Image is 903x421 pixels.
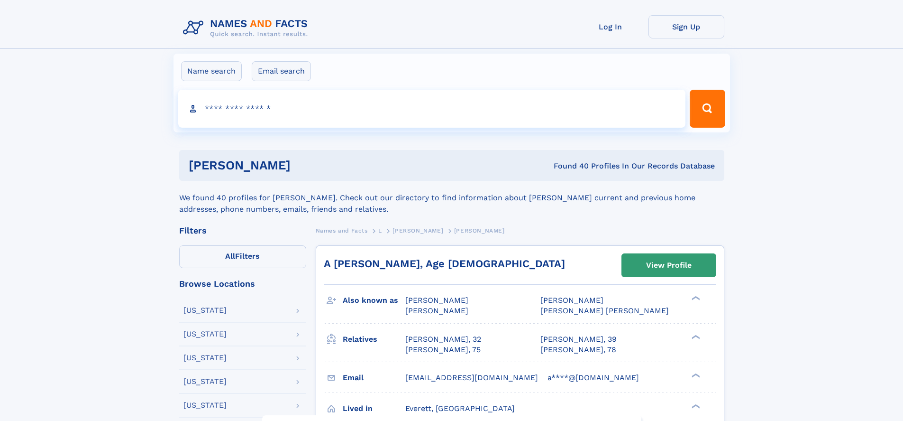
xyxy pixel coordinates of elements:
a: Log In [573,15,648,38]
span: [EMAIL_ADDRESS][DOMAIN_NAME] [405,373,538,382]
div: View Profile [646,254,692,276]
a: Names and Facts [316,225,368,236]
span: [PERSON_NAME] [392,227,443,234]
div: We found 40 profiles for [PERSON_NAME]. Check out our directory to find information about [PERSON... [179,181,724,215]
span: All [225,252,235,261]
a: L [378,225,382,236]
a: [PERSON_NAME], 39 [540,334,617,345]
a: [PERSON_NAME], 32 [405,334,481,345]
div: [US_STATE] [183,354,227,362]
label: Name search [181,61,242,81]
label: Email search [252,61,311,81]
span: [PERSON_NAME] [540,296,603,305]
h1: [PERSON_NAME] [189,159,422,171]
span: [PERSON_NAME] [405,306,468,315]
div: ❯ [689,295,701,301]
div: [US_STATE] [183,378,227,385]
span: [PERSON_NAME] [PERSON_NAME] [540,306,669,315]
span: [PERSON_NAME] [454,227,505,234]
a: A [PERSON_NAME], Age [DEMOGRAPHIC_DATA] [324,258,565,270]
a: [PERSON_NAME] [392,225,443,236]
div: ❯ [689,334,701,340]
h3: Also known as [343,292,405,309]
a: [PERSON_NAME], 78 [540,345,616,355]
a: View Profile [622,254,716,277]
img: Logo Names and Facts [179,15,316,41]
button: Search Button [690,90,725,128]
h3: Relatives [343,331,405,347]
div: [US_STATE] [183,402,227,409]
div: [US_STATE] [183,307,227,314]
div: Found 40 Profiles In Our Records Database [422,161,715,171]
a: [PERSON_NAME], 75 [405,345,481,355]
div: ❯ [689,403,701,409]
div: Filters [179,226,306,235]
h3: Email [343,370,405,386]
input: search input [178,90,686,128]
div: Browse Locations [179,280,306,288]
span: [PERSON_NAME] [405,296,468,305]
h3: Lived in [343,401,405,417]
a: Sign Up [648,15,724,38]
div: [US_STATE] [183,330,227,338]
span: L [378,227,382,234]
span: Everett, [GEOGRAPHIC_DATA] [405,404,515,413]
div: ❯ [689,372,701,378]
label: Filters [179,245,306,268]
